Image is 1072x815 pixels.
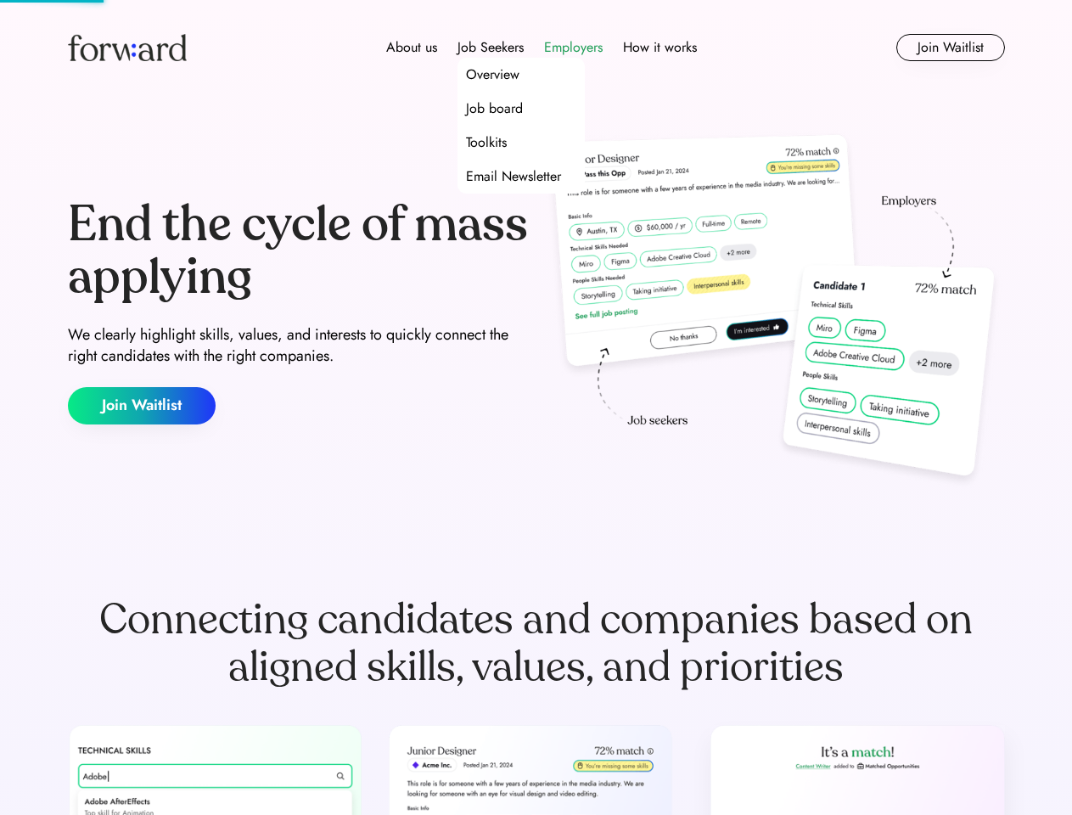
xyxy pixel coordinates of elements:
[68,199,530,303] div: End the cycle of mass applying
[68,324,530,367] div: We clearly highlight skills, values, and interests to quickly connect the right candidates with t...
[68,387,216,424] button: Join Waitlist
[544,37,603,58] div: Employers
[68,34,187,61] img: Forward logo
[68,596,1005,691] div: Connecting candidates and companies based on aligned skills, values, and priorities
[466,65,519,85] div: Overview
[386,37,437,58] div: About us
[896,34,1005,61] button: Join Waitlist
[466,98,523,119] div: Job board
[466,132,507,153] div: Toolkits
[457,37,524,58] div: Job Seekers
[623,37,697,58] div: How it works
[543,129,1005,494] img: hero-image.png
[466,166,561,187] div: Email Newsletter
